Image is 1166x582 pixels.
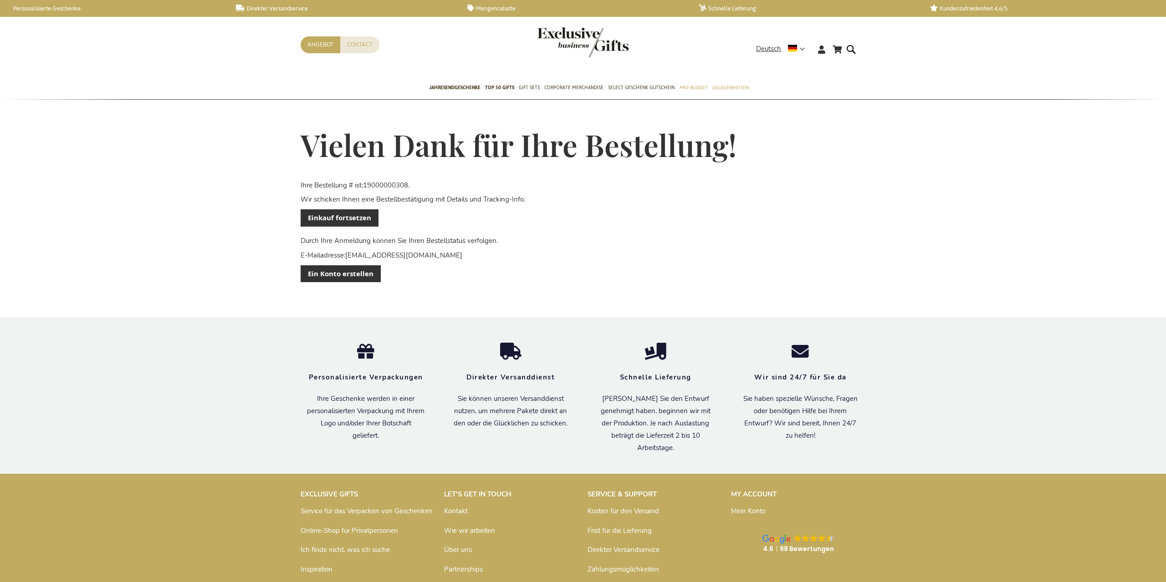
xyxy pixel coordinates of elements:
[452,393,569,430] p: Sie können unseren Versanddienst nutzen, um mehrere Pakete direkt an den oder die Glücklichen zu ...
[794,534,802,542] img: Google
[340,36,379,53] a: Contact
[301,265,381,282] a: Ein Konto erstellen
[430,83,481,92] span: Jahresendgeschenke
[444,565,483,574] a: Partnerships
[301,181,865,190] p: Ihre Bestellung # ist: .
[444,526,495,535] a: Wie wir arbeiten
[307,393,424,442] p: Ihre Geschenke werden in einer personalisierten Verpackung mit Ihrem Logo und/oder Ihrer Botschaf...
[363,181,408,190] span: 19000000308
[301,36,340,53] a: Angebot
[301,526,398,535] a: Online-Shop für Privatpersonen
[444,545,472,554] a: Über uns
[588,506,659,516] a: Kosten für den Versand
[537,27,583,57] a: store logo
[699,5,915,12] a: Schnelle Lieferung
[301,545,390,554] a: Ich finde nicht, was ich suche
[620,373,691,382] strong: Schnelle Lieferung
[826,534,834,542] img: Google
[762,535,791,544] img: Google
[467,5,684,12] a: Mengenrabatte
[930,5,1147,12] a: Kundenzufriedenheit 4,6/5
[754,373,847,382] strong: Wir sind 24/7 für Sie da
[742,393,859,442] p: Sie haben spezielle Wünsche, Fragen oder benötigen Hilfe bei Ihrem Entwurf? Wir sind bereit, Ihne...
[756,44,811,54] div: Deutsch
[301,125,736,164] span: Vielen Dank für Ihre Bestellung!
[301,490,358,499] strong: EXCLUSIVE GIFTS
[802,534,809,542] img: Google
[301,236,865,246] p: Durch Ihre Anmeldung können Sie Ihren Bestellstatus verfolgen.
[345,251,462,260] span: [EMAIL_ADDRESS][DOMAIN_NAME]
[301,565,332,574] a: Inspiration
[597,393,714,454] p: [PERSON_NAME] Sie den Entwurf genehmigt haben, beginnen wir mit der Produktion. Je nach Auslastun...
[731,490,777,499] strong: MY ACCOUNT
[301,251,865,260] p: :
[608,83,675,92] span: Select Geschenk Gutschein
[679,83,707,92] span: Pro Budget
[444,506,468,516] a: Kontakt
[5,5,221,12] a: Personalisierte Geschenke
[444,490,511,499] strong: LET'S GET IN TOUCH
[485,83,514,92] span: TOP 50 Gifts
[712,83,748,92] span: Gelegenheiten
[588,565,659,574] a: Zahlungsmöglichkeiten
[301,506,433,516] a: Service für das Verpacken von Geschenken
[519,83,540,92] span: Gift Sets
[466,373,555,382] strong: Direkter Versanddienst
[763,544,834,553] strong: 4.6 98 Bewertungen
[731,506,766,516] a: Mein Konto
[544,83,603,92] span: Corporate Merchandise
[588,545,660,554] a: Direkter Versandservice
[818,534,826,542] img: Google
[756,44,781,54] span: Deutsch
[810,534,818,542] img: Google
[588,490,657,499] strong: SERVICE & SUPPORT
[537,27,629,57] img: Exclusive Business gifts logo
[301,209,378,226] a: Einkauf fortsetzen
[731,525,865,562] a: Google GoogleGoogleGoogleGoogleGoogle 4.698 Bewertungen
[588,526,652,535] a: Frist für die Lieferung
[308,269,373,278] span: Ein Konto erstellen
[236,5,453,12] a: Direkter Versandservice
[309,373,423,382] strong: Personalisierte Verpackungen
[301,251,344,260] span: E-Mailadresse
[301,195,865,204] p: Wir schicken Ihnen eine Bestellbestätigung mit Details und Tracking-Info.
[308,213,371,223] span: Einkauf fortsetzen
